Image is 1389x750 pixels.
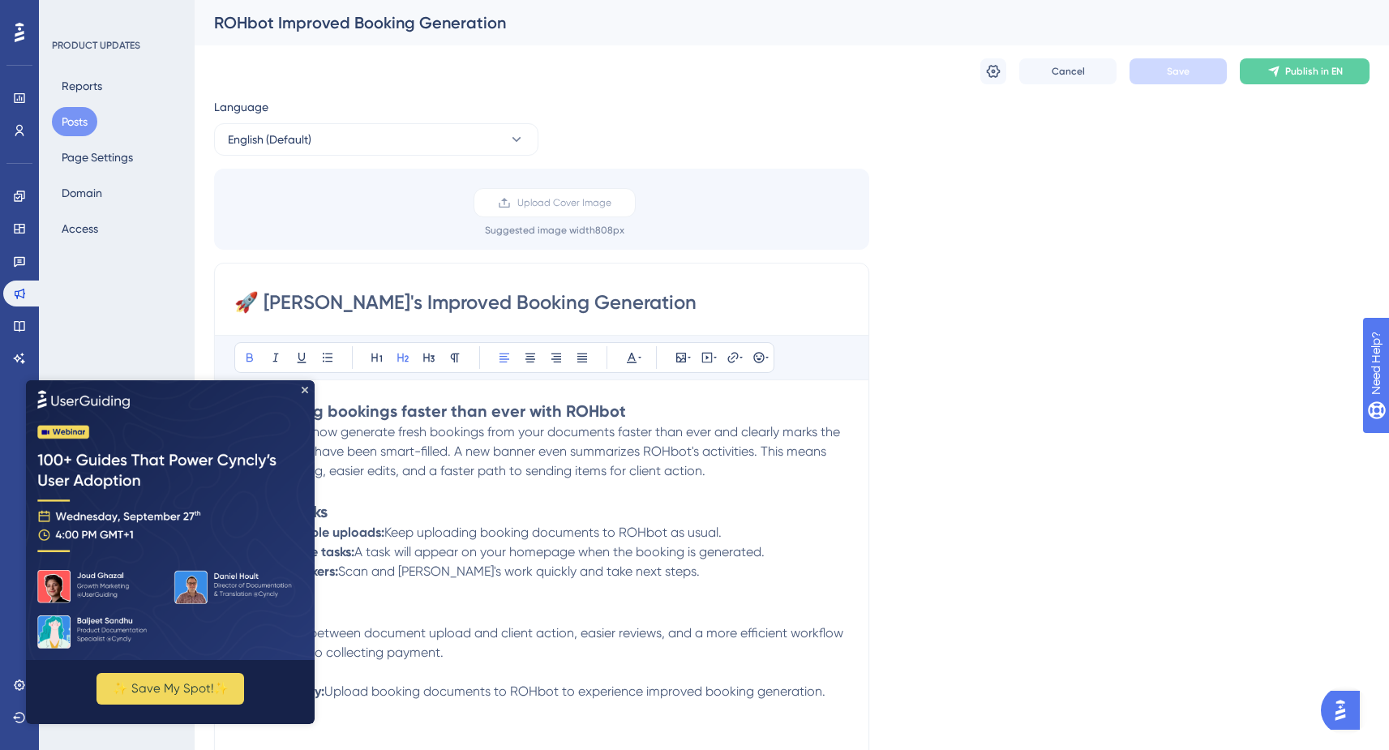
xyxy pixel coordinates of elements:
span: Keep uploading booking documents to ROHbot as usual. [384,525,722,540]
iframe: UserGuiding AI Assistant Launcher [1321,686,1370,735]
span: A task will appear on your homepage when the booking is generated. [354,544,765,559]
div: ROHbot Improved Booking Generation [214,11,1329,34]
button: Publish in EN [1240,58,1370,84]
strong: Generating bookings faster than ever with ROHbot [234,401,626,421]
span: Upload Cover Image [517,196,611,209]
button: Domain [52,178,112,208]
button: Cancel [1019,58,1117,84]
span: Less waiting between document upload and client action, easier reviews, and a more efficient work... [234,625,847,660]
input: Post Title [234,289,849,315]
button: Posts [52,107,97,136]
span: Need Help? [38,4,101,24]
span: Language [214,97,268,117]
span: Cancel [1052,65,1085,78]
span: ROHbot can now generate fresh bookings from your documents faster than ever and clearly marks the... [234,424,843,478]
button: Reports [52,71,112,101]
button: Access [52,214,108,243]
button: Page Settings [52,143,143,172]
button: ✨ Save My Spot!✨ [71,293,218,324]
strong: Same, simple uploads: [251,525,384,540]
div: Suggested image width 808 px [485,224,624,237]
span: Scan and [PERSON_NAME]'s work quickly and take next steps. [338,564,700,579]
div: Close Preview [276,6,282,13]
span: Upload booking documents to ROHbot to experience improved booking generation. [324,684,825,699]
button: English (Default) [214,123,538,156]
button: Save [1130,58,1227,84]
span: English (Default) [228,130,311,149]
span: Publish in EN [1285,65,1343,78]
span: Save [1167,65,1190,78]
div: PRODUCT UPDATES [52,39,140,52]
